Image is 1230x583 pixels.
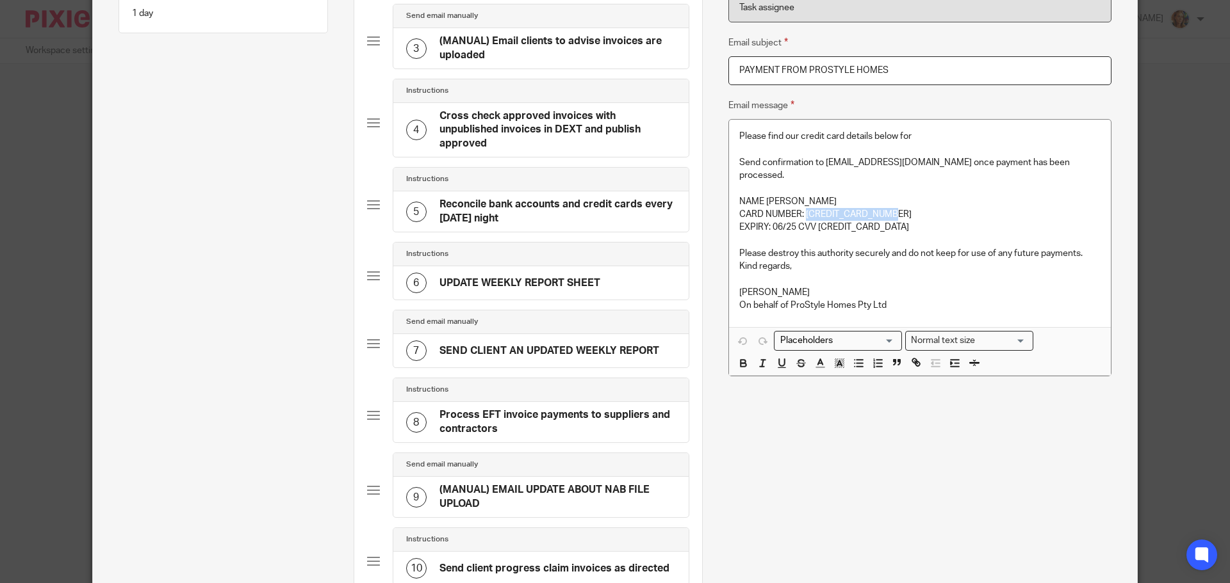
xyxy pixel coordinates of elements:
div: Search for option [905,331,1033,351]
div: 4 [406,120,427,140]
p: Please destroy this authority securely and do not keep for use of any future payments. [739,247,1101,260]
input: Search for option [776,334,894,347]
h4: (MANUAL) EMAIL UPDATE ABOUT NAB FILE UPLOAD [439,483,676,511]
h4: UPDATE WEEKLY REPORT SHEET [439,276,600,290]
h4: SEND CLIENT AN UPDATED WEEKLY REPORT [439,344,659,358]
div: 6 [406,273,427,293]
h4: Instructions [406,249,448,259]
div: 10 [406,558,427,579]
p: On behalf of ProStyle Homes Pty Ltd [739,299,1101,312]
h4: Send email manually [406,459,478,470]
input: Subject [728,56,1111,85]
p: NAME [PERSON_NAME] [739,195,1101,208]
div: 9 [406,487,427,507]
span: Normal text size [908,334,978,347]
p: Kind regards, [739,260,1101,273]
div: Placeholders [774,331,902,351]
h4: Instructions [406,174,448,184]
label: Email message [728,98,794,113]
h4: Send email manually [406,11,478,21]
h4: Cross check approved invoices with unpublished invoices in DEXT and publish approved [439,109,676,150]
div: Search for option [774,331,902,351]
p: CARD NUMBER: [CREDIT_CARD_NUMBER] [739,208,1101,221]
h4: (MANUAL) Email clients to advise invoices are uploaded [439,35,676,62]
input: Search for option [980,334,1026,347]
div: 5 [406,202,427,222]
p: Send confirmation to [EMAIL_ADDRESS][DOMAIN_NAME] once payment has been processed. [739,156,1101,182]
h4: Reconcile bank accounts and credit cards every [DATE] night [439,198,676,225]
h4: Process EFT invoice payments to suppliers and contractors [439,408,676,436]
h4: Instructions [406,385,448,395]
div: 3 [406,38,427,59]
p: EXPIRY: 06/25 CVV [CREDIT_CARD_DATA] [739,221,1101,234]
p: 1 day [132,7,315,20]
div: Text styles [905,331,1033,351]
p: [PERSON_NAME] [739,286,1101,299]
h4: Send email manually [406,317,478,327]
h4: Instructions [406,86,448,96]
h4: Instructions [406,534,448,545]
p: Please find our credit card details below for [739,130,1101,143]
label: Email subject [728,35,788,50]
h4: Send client progress claim invoices as directed [439,562,669,575]
div: 7 [406,340,427,361]
div: 8 [406,412,427,433]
